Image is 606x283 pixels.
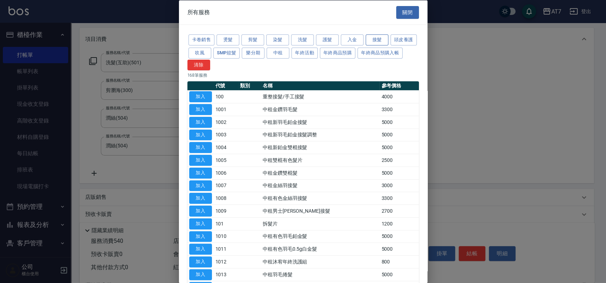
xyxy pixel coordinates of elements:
[320,47,355,58] button: 年終商品預購
[213,47,240,58] button: SMP紋髮
[341,34,364,45] button: 入金
[261,205,380,217] td: 中租男士[PERSON_NAME]接髮
[214,129,239,141] td: 1003
[214,103,239,116] td: 1001
[189,116,212,127] button: 加入
[261,268,380,281] td: 中租羽毛捲髮
[189,34,215,45] button: 卡卷銷售
[261,154,380,167] td: 中租雙棍有色髮片
[261,90,380,103] td: 重整接髮/手工接髮
[380,217,419,230] td: 1200
[391,34,417,45] button: 頭皮養護
[189,104,212,115] button: 加入
[266,34,289,45] button: 染髮
[189,142,212,153] button: 加入
[380,167,419,179] td: 5000
[261,129,380,141] td: 中租新羽毛鉑金接髮調整
[214,255,239,268] td: 1012
[261,103,380,116] td: 中租金鑽羽毛髮
[189,244,212,255] button: 加入
[380,81,419,91] th: 參考價格
[189,129,212,140] button: 加入
[261,141,380,154] td: 中租新鉑金雙棍接髮
[214,243,239,255] td: 1011
[187,9,210,16] span: 所有服務
[380,243,419,255] td: 5000
[261,255,380,268] td: 中租沐宥年終洗護組
[261,192,380,205] td: 中租有色金絲羽接髮
[380,179,419,192] td: 3000
[396,6,419,19] button: 關閉
[187,72,419,78] p: 168 筆服務
[189,155,212,166] button: 加入
[189,180,212,191] button: 加入
[261,230,380,243] td: 中租有色羽毛鉑金髮
[214,116,239,129] td: 1002
[214,179,239,192] td: 1007
[189,231,212,242] button: 加入
[380,103,419,116] td: 3300
[291,47,318,58] button: 年終活動
[380,116,419,129] td: 5000
[242,47,264,58] button: 樂分期
[214,167,239,179] td: 1006
[261,243,380,255] td: 中租有色羽毛0.5g白金髮
[189,167,212,178] button: 加入
[217,34,239,45] button: 燙髮
[214,205,239,217] td: 1009
[214,81,239,91] th: 代號
[380,230,419,243] td: 5000
[189,269,212,280] button: 加入
[214,154,239,167] td: 1005
[189,218,212,229] button: 加入
[189,47,211,58] button: 吹風
[214,141,239,154] td: 1004
[189,91,212,102] button: 加入
[214,268,239,281] td: 1013
[214,90,239,103] td: 100
[380,90,419,103] td: 4000
[291,34,314,45] button: 洗髮
[380,154,419,167] td: 2500
[316,34,339,45] button: 護髮
[187,59,210,70] button: 清除
[261,116,380,129] td: 中租新羽毛鉑金接髮
[261,179,380,192] td: 中租金絲羽接髮
[380,268,419,281] td: 5000
[366,34,388,45] button: 接髮
[261,167,380,179] td: 中租金鑽雙棍髮
[214,230,239,243] td: 1010
[241,34,264,45] button: 剪髮
[357,47,403,58] button: 年終商品預購入帳
[189,193,212,204] button: 加入
[380,129,419,141] td: 5000
[380,205,419,217] td: 2700
[214,217,239,230] td: 101
[261,217,380,230] td: 拆髮片
[238,81,261,91] th: 類別
[261,81,380,91] th: 名稱
[189,206,212,217] button: 加入
[380,141,419,154] td: 5000
[380,192,419,205] td: 3300
[267,47,289,58] button: 中租
[214,192,239,205] td: 1008
[380,255,419,268] td: 800
[189,256,212,267] button: 加入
